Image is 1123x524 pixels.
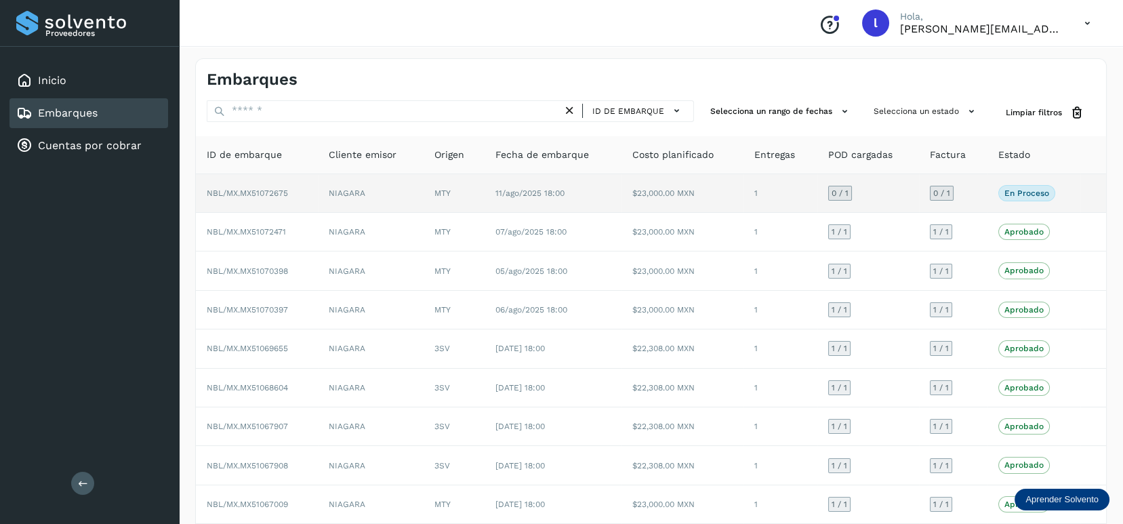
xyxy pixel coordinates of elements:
a: Cuentas por cobrar [38,139,142,152]
span: POD cargadas [828,148,893,162]
td: NIAGARA [318,251,424,290]
td: NIAGARA [318,213,424,251]
td: 1 [743,291,817,329]
span: [DATE] 18:00 [495,500,545,509]
div: Inicio [9,66,168,96]
td: $22,308.00 MXN [621,329,743,368]
span: 1 / 1 [832,422,847,430]
td: 1 [743,485,817,524]
td: 1 [743,213,817,251]
div: Embarques [9,98,168,128]
td: $22,308.00 MXN [621,446,743,485]
span: Cliente emisor [329,148,396,162]
span: Estado [998,148,1030,162]
span: 1 / 1 [933,462,949,470]
span: NBL/MX.MX51070397 [207,305,288,315]
td: NIAGARA [318,329,424,368]
td: $22,308.00 MXN [621,407,743,446]
span: 1 / 1 [933,384,949,392]
span: NBL/MX.MX51067908 [207,461,288,470]
span: Costo planificado [632,148,714,162]
button: Limpiar filtros [995,100,1095,125]
span: NBL/MX.MX51072471 [207,227,286,237]
p: Hola, [900,11,1063,22]
span: Entregas [754,148,795,162]
td: NIAGARA [318,291,424,329]
span: 1 / 1 [832,384,847,392]
p: Proveedores [45,28,163,38]
p: Aprobado [1004,344,1044,353]
td: 3SV [424,369,485,407]
td: MTY [424,251,485,290]
td: MTY [424,485,485,524]
span: ID de embarque [207,148,282,162]
span: [DATE] 18:00 [495,383,545,392]
td: NIAGARA [318,369,424,407]
span: 1 / 1 [933,422,949,430]
p: Aprobado [1004,460,1044,470]
td: 1 [743,407,817,446]
td: 3SV [424,407,485,446]
span: 0 / 1 [832,189,849,197]
p: Aprobado [1004,227,1044,237]
span: NBL/MX.MX51070398 [207,266,288,276]
span: 11/ago/2025 18:00 [495,188,565,198]
span: 1 / 1 [832,306,847,314]
span: [DATE] 18:00 [495,344,545,353]
span: NBL/MX.MX51069655 [207,344,288,353]
span: [DATE] 18:00 [495,461,545,470]
p: En proceso [1004,188,1049,198]
span: 1 / 1 [933,228,949,236]
span: 1 / 1 [933,267,949,275]
td: MTY [424,174,485,213]
span: NBL/MX.MX51067907 [207,422,288,431]
p: lorena.rojo@serviciosatc.com.mx [900,22,1063,35]
span: 1 / 1 [933,500,949,508]
p: Aprobado [1004,266,1044,275]
span: Factura [930,148,966,162]
td: $23,000.00 MXN [621,174,743,213]
td: $23,000.00 MXN [621,213,743,251]
span: NBL/MX.MX51072675 [207,188,288,198]
span: [DATE] 18:00 [495,422,545,431]
p: Aprender Solvento [1025,494,1099,505]
span: Limpiar filtros [1006,106,1062,119]
td: $23,000.00 MXN [621,291,743,329]
td: 1 [743,251,817,290]
td: $22,308.00 MXN [621,369,743,407]
span: NBL/MX.MX51067009 [207,500,288,509]
span: Origen [434,148,464,162]
td: MTY [424,291,485,329]
span: 1 / 1 [832,462,847,470]
span: 1 / 1 [933,344,949,352]
span: 1 / 1 [832,267,847,275]
span: 07/ago/2025 18:00 [495,227,567,237]
td: NIAGARA [318,174,424,213]
span: 05/ago/2025 18:00 [495,266,567,276]
td: MTY [424,213,485,251]
span: 1 / 1 [832,344,847,352]
td: $23,000.00 MXN [621,251,743,290]
a: Embarques [38,106,98,119]
div: Cuentas por cobrar [9,131,168,161]
p: Aprobado [1004,383,1044,392]
td: NIAGARA [318,446,424,485]
td: $23,000.00 MXN [621,485,743,524]
span: 06/ago/2025 18:00 [495,305,567,315]
td: 3SV [424,446,485,485]
span: Fecha de embarque [495,148,589,162]
p: Aprobado [1004,422,1044,431]
td: 1 [743,329,817,368]
p: Aprobado [1004,500,1044,509]
span: 0 / 1 [933,189,950,197]
td: 3SV [424,329,485,368]
td: 1 [743,369,817,407]
td: NIAGARA [318,485,424,524]
span: 1 / 1 [832,228,847,236]
div: Aprender Solvento [1015,489,1109,510]
span: NBL/MX.MX51068604 [207,383,288,392]
a: Inicio [38,74,66,87]
td: 1 [743,446,817,485]
button: ID de embarque [588,101,688,121]
p: Aprobado [1004,305,1044,315]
